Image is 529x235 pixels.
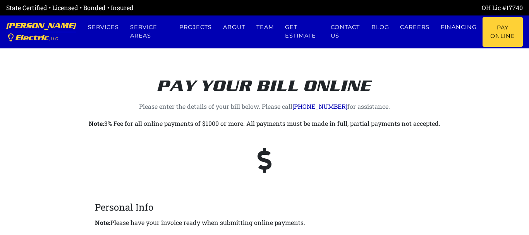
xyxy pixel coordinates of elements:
a: Pay Online [483,17,523,47]
span: , LLC [49,37,58,41]
a: Contact us [325,17,366,46]
a: Team [251,17,280,38]
a: Careers [395,17,435,38]
p: 3% Fee for all online payments of $1000 or more. All payments must be made in full, partial payme... [50,118,479,129]
a: [PHONE_NUMBER] [292,102,347,110]
strong: Note: [89,119,104,127]
a: About [217,17,251,38]
div: State Certified • Licensed • Bonded • Insured [6,3,264,12]
a: Financing [435,17,483,38]
div: OH Lic #17740 [264,3,523,12]
a: Blog [366,17,395,38]
p: Please have your invoice ready when submitting online payments. [95,217,434,228]
strong: Note: [95,218,110,226]
a: [PERSON_NAME] Electric, LLC [6,15,76,48]
p: Please enter the details of your bill below. Please call for assistance. [50,101,479,112]
a: Service Areas [125,17,174,46]
h2: Pay your bill online [50,58,479,95]
a: Services [82,17,125,38]
a: Get estimate [280,17,325,46]
legend: Personal Info [95,200,434,214]
a: Projects [174,17,218,38]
